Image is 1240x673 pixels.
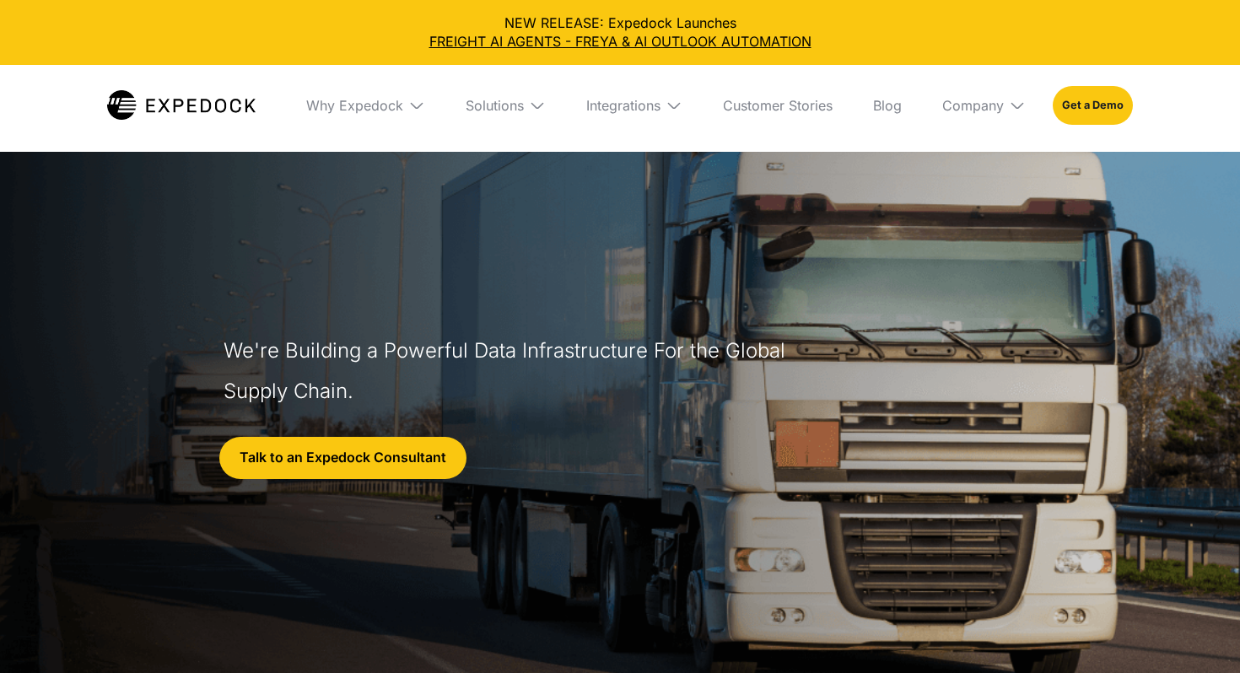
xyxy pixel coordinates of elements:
h1: We're Building a Powerful Data Infrastructure For the Global Supply Chain. [224,331,794,412]
a: FREIGHT AI AGENTS - FREYA & AI OUTLOOK AUTOMATION [13,32,1227,51]
div: Why Expedock [306,97,403,114]
div: NEW RELEASE: Expedock Launches [13,13,1227,51]
a: Blog [860,65,915,146]
div: Integrations [586,97,660,114]
a: Get a Demo [1053,86,1133,125]
div: Solutions [466,97,524,114]
a: Customer Stories [709,65,846,146]
div: Company [942,97,1004,114]
a: Talk to an Expedock Consultant [219,437,466,479]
